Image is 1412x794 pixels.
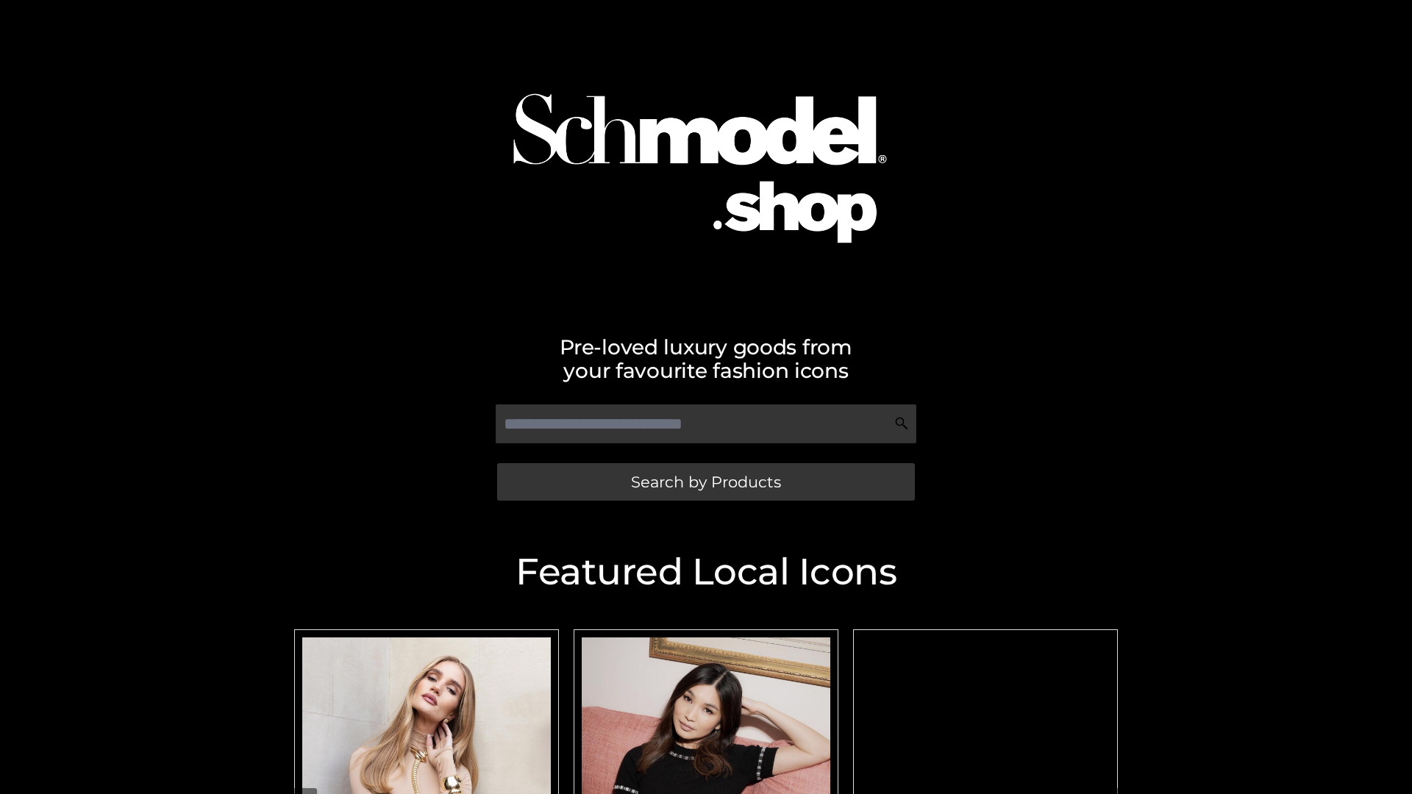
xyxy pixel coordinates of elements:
[894,416,909,431] img: Search Icon
[631,474,781,490] span: Search by Products
[287,335,1125,382] h2: Pre-loved luxury goods from your favourite fashion icons
[287,554,1125,590] h2: Featured Local Icons​
[497,463,915,501] a: Search by Products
